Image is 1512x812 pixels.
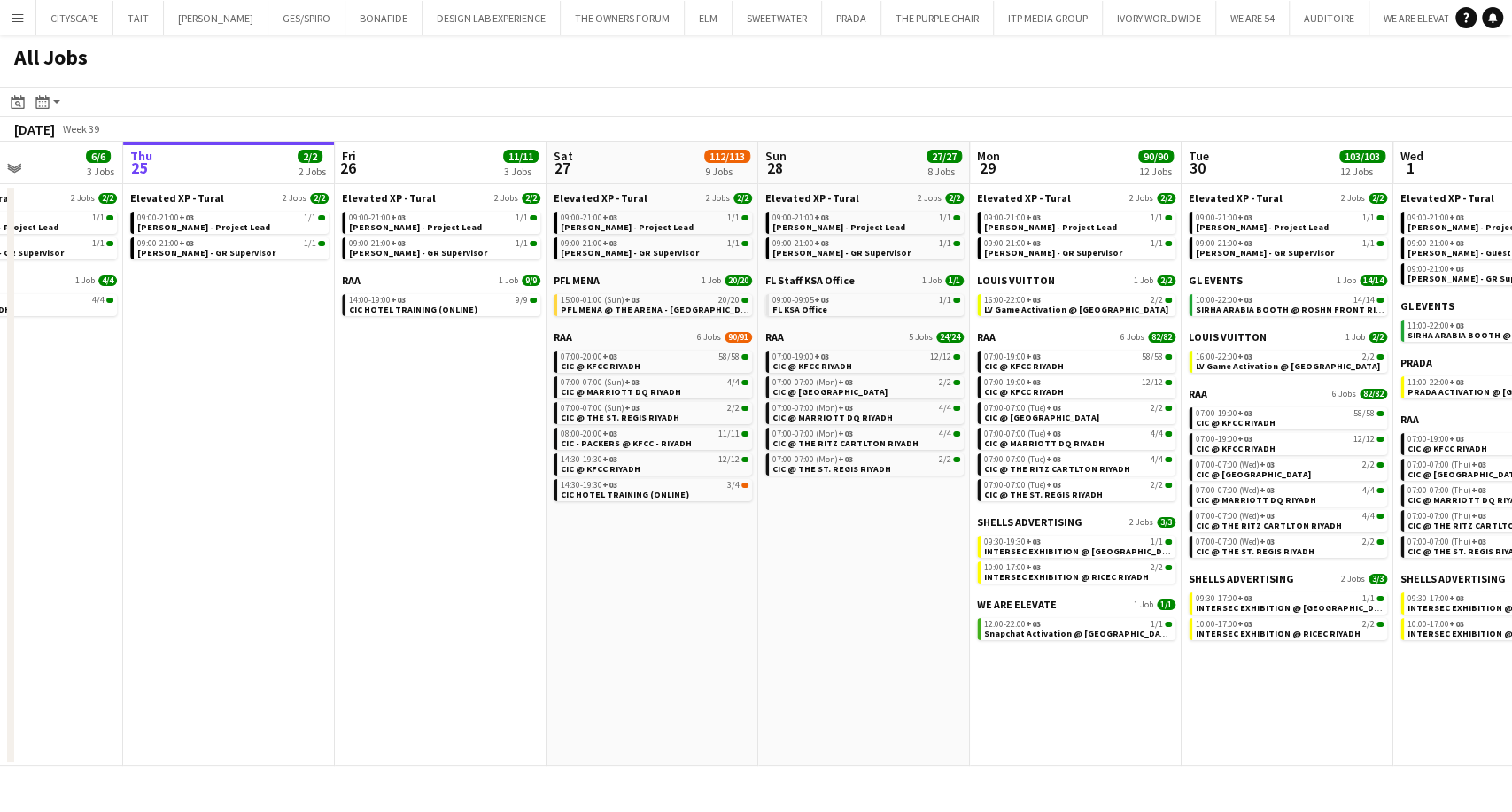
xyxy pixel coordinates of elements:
button: THE OWNERS FORUM [561,1,685,35]
button: ELM [685,1,733,35]
button: [PERSON_NAME] [164,1,268,35]
button: SWEETWATER [733,1,822,35]
button: TAIT [113,1,164,35]
button: GES/SPIRO [268,1,345,35]
div: [DATE] [14,120,55,138]
button: PRADA [822,1,881,35]
button: AUDITOIRE [1290,1,1369,35]
span: Week 39 [58,122,103,135]
button: THE PURPLE CHAIR [881,1,994,35]
button: CITYSCAPE [36,1,113,35]
button: ITP MEDIA GROUP [994,1,1103,35]
button: BONAFIDE [345,1,423,35]
button: WE ARE 54 [1216,1,1290,35]
button: IVORY WORLDWIDE [1103,1,1216,35]
button: DESIGN LAB EXPERIENCE [423,1,561,35]
button: WE ARE ELEVATE [1369,1,1470,35]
